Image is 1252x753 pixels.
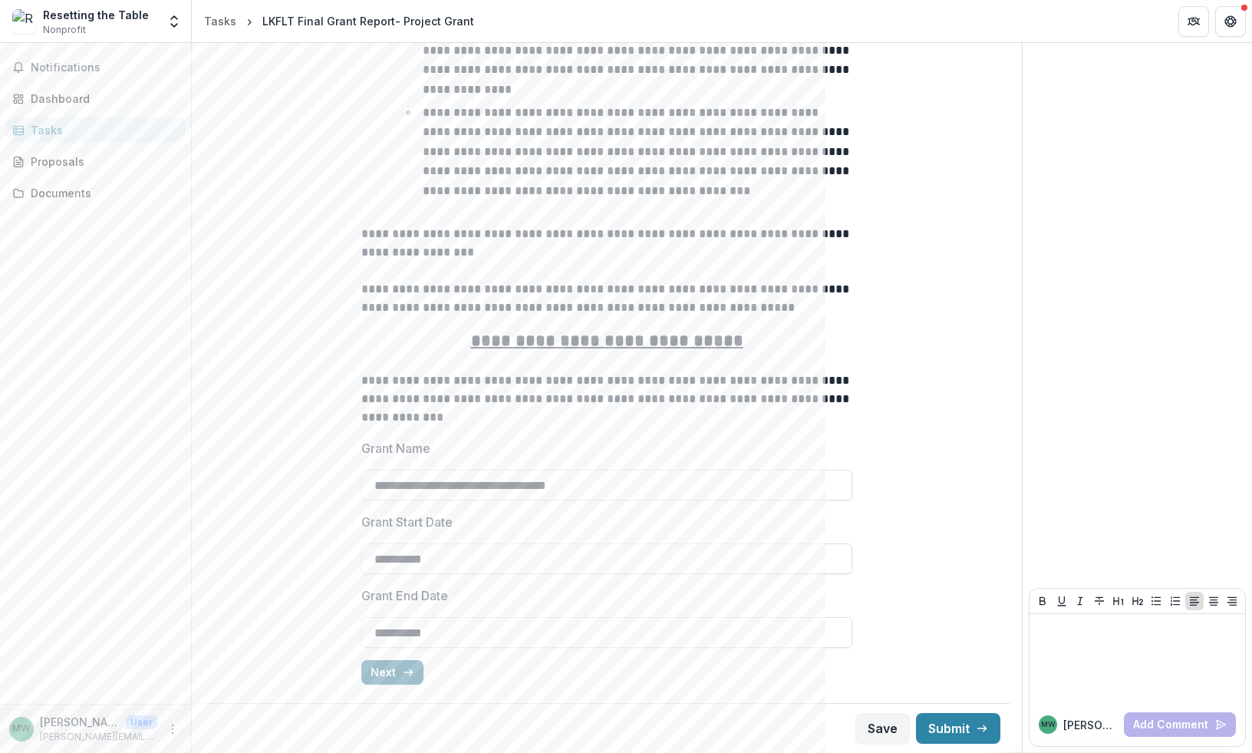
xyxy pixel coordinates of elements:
p: Grant Name [361,439,430,457]
p: Grant End Date [361,586,448,605]
div: Resetting the Table [43,7,149,23]
button: Align Left [1185,592,1204,610]
button: Heading 1 [1109,592,1128,610]
p: [PERSON_NAME][EMAIL_ADDRESS][DOMAIN_NAME] [40,730,157,744]
button: Submit [916,713,1000,744]
div: Proposals [31,154,173,170]
button: Bullet List [1147,592,1165,610]
button: Bold [1033,592,1052,610]
button: Get Help [1215,6,1246,37]
button: Align Right [1223,592,1241,610]
button: Italicize [1071,592,1089,610]
a: Tasks [198,10,242,32]
button: Add Comment [1124,712,1236,737]
p: User [126,715,157,729]
p: Grant Start Date [361,513,453,531]
button: Align Center [1204,592,1223,610]
p: [PERSON_NAME] [1063,717,1118,733]
div: Melissa Weintraub [12,724,31,734]
button: More [163,720,182,738]
nav: breadcrumb [198,10,480,32]
div: Tasks [31,122,173,138]
button: Partners [1178,6,1209,37]
button: Heading 2 [1128,592,1147,610]
a: Tasks [6,117,185,143]
div: Melissa Weintraub [1041,721,1056,728]
div: LKFLT Final Grant Report- Project Grant [262,13,474,29]
span: Notifications [31,61,179,74]
a: Dashboard [6,86,185,111]
a: Proposals [6,149,185,174]
p: [PERSON_NAME] [40,714,120,730]
button: Notifications [6,55,185,80]
div: Documents [31,185,173,201]
a: Documents [6,180,185,206]
img: Resetting the Table [12,9,37,34]
button: Underline [1053,592,1071,610]
div: Dashboard [31,91,173,107]
button: Strike [1090,592,1109,610]
button: Save [855,713,910,744]
span: Nonprofit [43,23,86,37]
button: Open entity switcher [163,6,185,37]
div: Tasks [204,13,236,29]
button: Ordered List [1166,592,1184,610]
button: Next [361,660,423,685]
